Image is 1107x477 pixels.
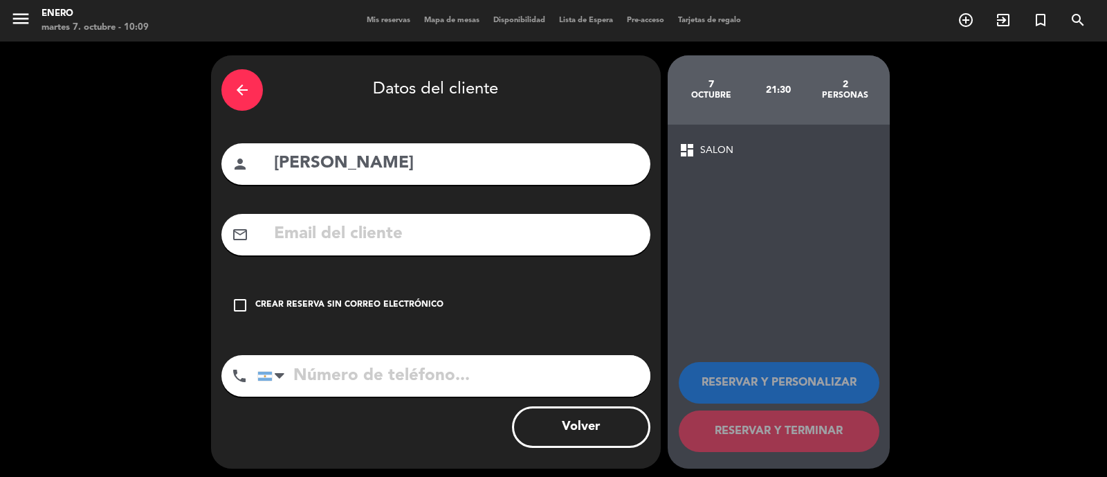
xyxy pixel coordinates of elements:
i: check_box_outline_blank [232,297,248,314]
div: 7 [678,79,745,90]
i: exit_to_app [995,12,1012,28]
i: person [232,156,248,172]
span: Disponibilidad [486,17,552,24]
div: Argentina: +54 [258,356,290,396]
span: Mapa de mesas [417,17,486,24]
i: mail_outline [232,226,248,243]
button: Volver [512,406,650,448]
i: search [1070,12,1086,28]
i: phone [231,368,248,384]
div: personas [812,90,879,101]
i: add_circle_outline [958,12,974,28]
div: Crear reserva sin correo electrónico [255,298,443,312]
span: Tarjetas de regalo [671,17,748,24]
span: dashboard [679,142,695,159]
span: Pre-acceso [620,17,671,24]
input: Nombre del cliente [273,150,640,178]
button: RESERVAR Y PERSONALIZAR [679,362,879,404]
input: Email del cliente [273,220,640,249]
button: RESERVAR Y TERMINAR [679,411,879,452]
div: 21:30 [744,66,812,114]
div: Enero [42,7,149,21]
i: turned_in_not [1032,12,1049,28]
i: arrow_back [234,82,250,98]
button: menu [10,8,31,34]
span: SALON [700,143,733,159]
input: Número de teléfono... [257,355,650,397]
span: Lista de Espera [552,17,620,24]
div: 2 [812,79,879,90]
i: menu [10,8,31,29]
div: octubre [678,90,745,101]
span: Mis reservas [360,17,417,24]
div: Datos del cliente [221,66,650,114]
div: martes 7. octubre - 10:09 [42,21,149,35]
